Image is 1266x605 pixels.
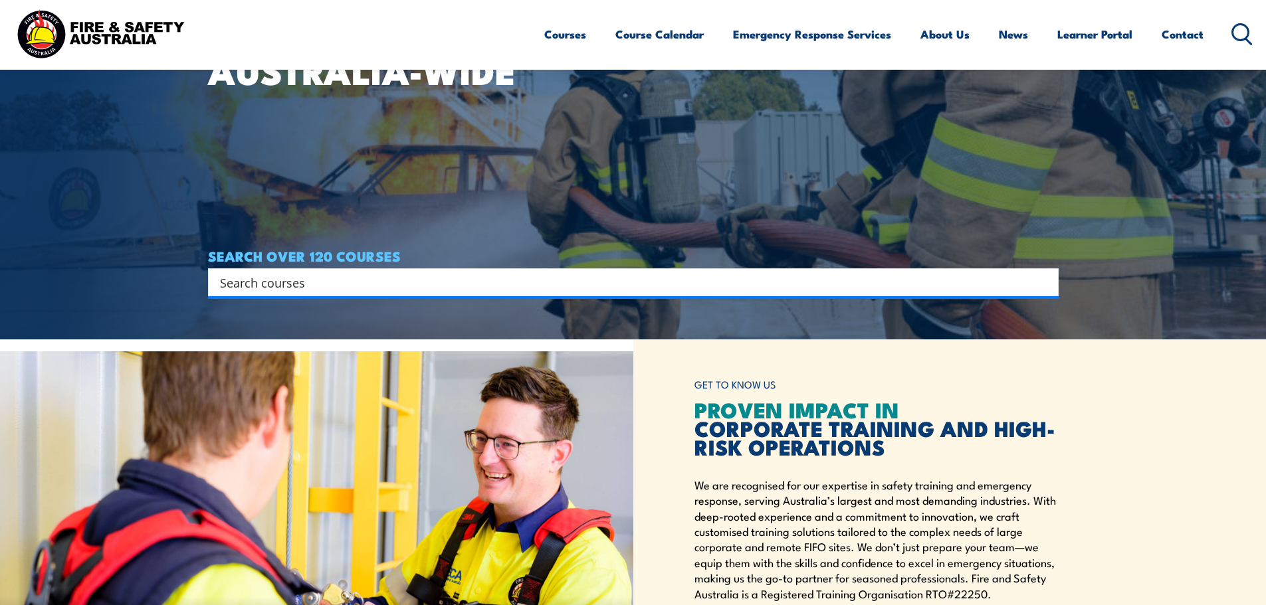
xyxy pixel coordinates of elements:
h2: CORPORATE TRAINING AND HIGH-RISK OPERATIONS [694,400,1059,456]
input: Search input [220,272,1029,292]
span: PROVEN IMPACT IN [694,392,899,426]
a: News [999,17,1028,52]
a: Learner Portal [1057,17,1132,52]
h4: SEARCH OVER 120 COURSES [208,248,1059,263]
a: Courses [544,17,586,52]
a: Course Calendar [615,17,704,52]
form: Search form [223,273,1032,292]
a: Contact [1162,17,1204,52]
a: About Us [920,17,970,52]
p: We are recognised for our expertise in safety training and emergency response, serving Australia’... [694,477,1059,601]
h6: GET TO KNOW US [694,373,1059,397]
a: Emergency Response Services [733,17,891,52]
button: Search magnifier button [1035,273,1054,292]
